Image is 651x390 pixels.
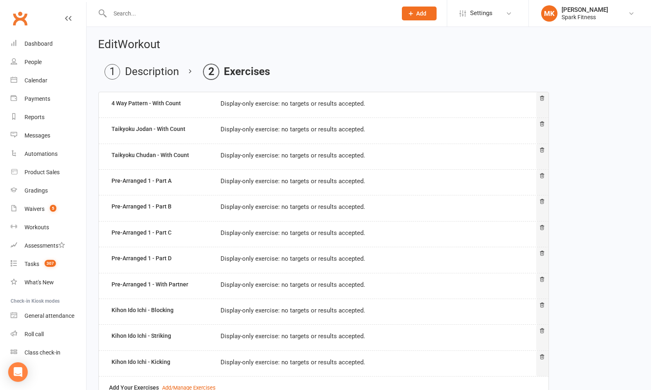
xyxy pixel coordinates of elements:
div: [PERSON_NAME] [562,6,608,13]
div: Pre-Arranged 1 - Part DDisplay-only exercise: no targets or results accepted. [99,247,548,273]
div: Calendar [25,77,47,84]
div: General attendance [25,312,74,319]
div: Open Intercom Messenger [8,362,28,382]
div: Kihon Ido Ichi - BlockingDisplay-only exercise: no targets or results accepted. [99,299,548,325]
div: Pre-Arranged 1 - Part CDisplay-only exercise: no targets or results accepted. [99,222,548,247]
div: Display-only exercise: no targets or results accepted. [214,124,542,134]
div: Pre-Arranged 1 - Part BDisplay-only exercise: no targets or results accepted. [99,195,548,221]
a: Roll call [11,325,86,343]
div: MK [541,5,557,22]
div: Display-only exercise: no targets or results accepted. [214,176,542,186]
a: Gradings [11,182,86,200]
label: Pre-Arranged 1 - Part C [111,228,172,237]
div: Display-only exercise: no targets or results accepted. [214,202,542,212]
div: Display-only exercise: no targets or results accepted. [214,99,542,109]
label: Pre-Arranged 1 - With Partner [111,280,188,289]
a: Clubworx [10,8,30,29]
div: Assessments [25,242,65,249]
div: 4 Way Pattern - With CountDisplay-only exercise: no targets or results accepted. [99,92,548,118]
span: Settings [470,4,493,22]
label: Kihon Ido Ichi - Blocking [111,306,174,315]
li: Exercises [203,64,270,80]
div: Payments [25,95,50,102]
a: General attendance kiosk mode [11,307,86,325]
a: Reports [11,108,86,126]
h2: Edit Workout [98,38,160,51]
div: Display-only exercise: no targets or results accepted. [214,357,542,367]
label: Pre-Arranged 1 - Part A [111,176,172,185]
label: Taikyoku Jodan - With Count [111,124,185,133]
div: Display-only exercise: no targets or results accepted. [214,254,542,264]
span: 5 [50,205,56,212]
div: Messages [25,132,50,139]
li: Description [105,64,179,80]
button: Add [402,7,437,20]
div: Taikyoku Jodan - With CountDisplay-only exercise: no targets or results accepted. [99,118,548,144]
a: Messages [11,126,86,145]
label: 4 Way Pattern - With Count [111,99,181,108]
a: Assessments [11,237,86,255]
label: Pre-Arranged 1 - Part B [111,202,172,211]
a: People [11,53,86,71]
div: Roll call [25,331,44,337]
div: Pre-Arranged 1 - Part ADisplay-only exercise: no targets or results accepted. [99,170,548,195]
div: Class check-in [25,349,60,356]
a: Waivers 5 [11,200,86,218]
label: Pre-Arranged 1 - Part D [111,254,172,263]
div: Workouts [25,224,49,230]
a: Tasks 307 [11,255,86,273]
div: Product Sales [25,169,60,175]
div: Display-only exercise: no targets or results accepted. [214,306,542,315]
label: Kihon Ido Ichi - Kicking [111,357,170,366]
a: Payments [11,90,86,108]
div: Display-only exercise: no targets or results accepted. [214,151,542,160]
a: Class kiosk mode [11,343,86,362]
div: What's New [25,279,54,286]
div: Tasks [25,261,39,267]
div: Dashboard [25,40,53,47]
div: Display-only exercise: no targets or results accepted. [214,331,542,341]
a: Calendar [11,71,86,90]
div: Display-only exercise: no targets or results accepted. [214,280,542,290]
span: Add [416,10,426,17]
div: Automations [25,151,58,157]
div: Spark Fitness [562,13,608,21]
span: 307 [45,260,56,267]
input: Search... [107,8,391,19]
div: Kihon Ido Ichi - KickingDisplay-only exercise: no targets or results accepted. [99,351,548,377]
div: Waivers [25,206,45,212]
a: What's New [11,273,86,292]
label: Taikyoku Chudan - With Count [111,151,189,160]
a: Automations [11,145,86,163]
a: Product Sales [11,163,86,182]
label: Kihon Ido Ichi - Striking [111,331,171,340]
div: Reports [25,114,45,120]
div: Kihon Ido Ichi - StrikingDisplay-only exercise: no targets or results accepted. [99,325,548,350]
a: Dashboard [11,35,86,53]
div: Taikyoku Chudan - With CountDisplay-only exercise: no targets or results accepted. [99,144,548,170]
div: Display-only exercise: no targets or results accepted. [214,228,542,238]
a: Workouts [11,218,86,237]
div: People [25,59,42,65]
div: Gradings [25,187,48,194]
div: Pre-Arranged 1 - With PartnerDisplay-only exercise: no targets or results accepted. [99,273,548,299]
